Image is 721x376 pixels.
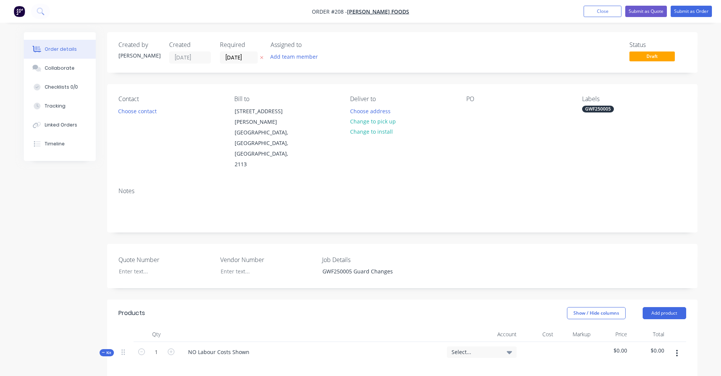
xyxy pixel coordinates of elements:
div: GWF250005 [582,106,614,112]
div: Total [630,327,667,342]
button: Add team member [271,51,322,62]
div: GWF250005 Guard Changes [316,266,411,277]
button: Submit as Quote [625,6,667,17]
div: Products [118,309,145,318]
div: Linked Orders [45,122,77,128]
div: Labels [582,95,686,103]
div: Order details [45,46,77,53]
button: Collaborate [24,59,96,78]
div: Price [593,327,631,342]
span: Order #208 - [312,8,347,15]
div: Timeline [45,140,65,147]
button: Tracking [24,97,96,115]
div: Created by [118,41,160,48]
label: Vendor Number [220,255,315,264]
span: $0.00 [633,346,664,354]
div: [STREET_ADDRESS][PERSON_NAME] [235,106,297,127]
label: Quote Number [118,255,213,264]
div: PO [466,95,570,103]
span: Select... [452,348,499,356]
div: Status [629,41,686,48]
button: Close [584,6,621,17]
div: [STREET_ADDRESS][PERSON_NAME][GEOGRAPHIC_DATA], [GEOGRAPHIC_DATA], [GEOGRAPHIC_DATA], 2113 [228,106,304,170]
div: Markup [556,327,593,342]
button: Add product [643,307,686,319]
span: $0.00 [596,346,628,354]
div: Qty [134,327,179,342]
label: Job Details [322,255,417,264]
button: Choose address [346,106,394,116]
button: Linked Orders [24,115,96,134]
div: Assigned to [271,41,346,48]
div: [GEOGRAPHIC_DATA], [GEOGRAPHIC_DATA], [GEOGRAPHIC_DATA], 2113 [235,127,297,170]
div: Collaborate [45,65,75,72]
button: Timeline [24,134,96,153]
button: Order details [24,40,96,59]
div: NO Labour Costs Shown [182,346,255,357]
div: Created [169,41,211,48]
button: Show / Hide columns [567,307,626,319]
div: Cost [520,327,557,342]
a: [PERSON_NAME] Foods [347,8,409,15]
div: Kit [100,349,114,356]
button: Change to pick up [346,116,400,126]
div: Required [220,41,262,48]
div: Notes [118,187,686,195]
img: Factory [14,6,25,17]
button: Submit as Order [671,6,712,17]
div: Deliver to [350,95,454,103]
div: Checklists 0/0 [45,84,78,90]
span: Kit [102,350,112,356]
div: Bill to [234,95,338,103]
div: Contact [118,95,222,103]
span: Draft [629,51,675,61]
div: [PERSON_NAME] [118,51,160,59]
button: Checklists 0/0 [24,78,96,97]
div: Tracking [45,103,65,109]
button: Choose contact [114,106,160,116]
button: Change to install [346,126,397,137]
div: Account [444,327,520,342]
button: Add team member [266,51,322,62]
